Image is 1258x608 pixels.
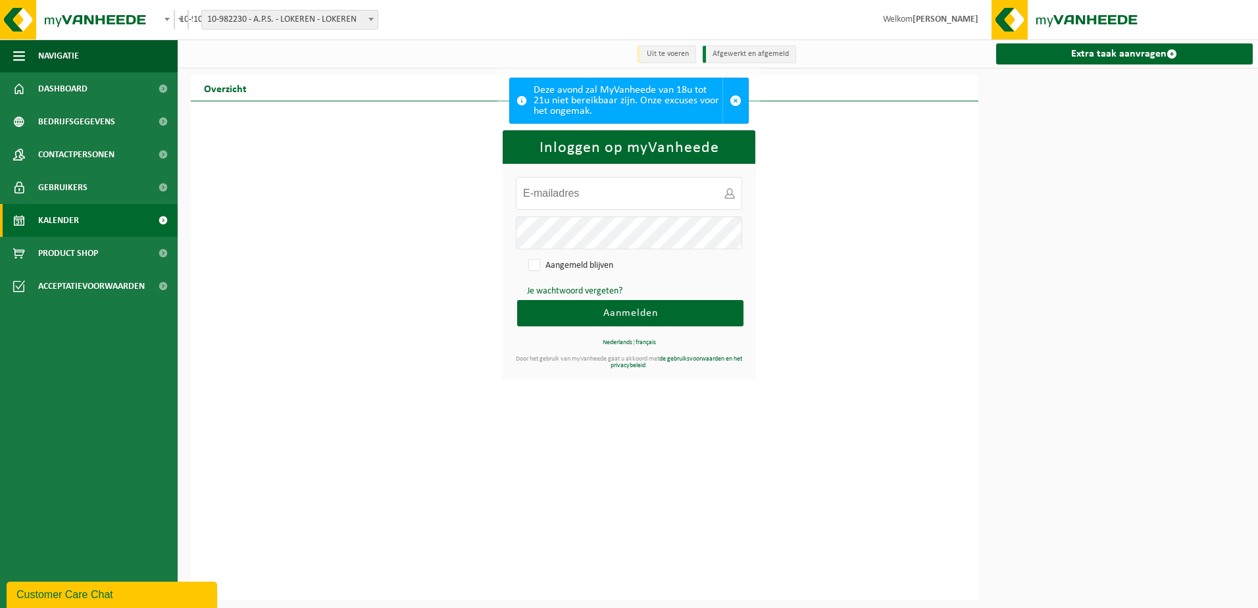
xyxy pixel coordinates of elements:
span: 10-982230 - A.P.S. - LOKEREN - LOKEREN [188,10,189,30]
span: Navigatie [38,39,79,72]
label: Aangemeld blijven [526,256,622,276]
span: Kalender [38,204,79,237]
div: Door het gebruik van myVanheede gaat u akkoord met . [503,356,755,369]
span: Bedrijfsgegevens [38,105,115,138]
a: Nederlands [603,339,632,346]
div: Deze avond zal MyVanheede van 18u tot 21u niet bereikbaar zijn. Onze excuses voor het ongemak. [534,78,722,123]
span: Gebruikers [38,171,88,204]
span: 10-982230 - A.P.S. - LOKEREN - LOKEREN [202,11,378,29]
span: Contactpersonen [38,138,114,171]
h1: Inloggen op myVanheede [503,130,755,164]
li: Uit te voeren [637,45,696,63]
li: Afgewerkt en afgemeld [703,45,796,63]
a: de gebruiksvoorwaarden en het privacybeleid [611,355,742,369]
div: | [503,340,755,346]
button: Aanmelden [517,300,743,326]
span: Aanmelden [603,308,658,318]
span: 10-982230 - A.P.S. - LOKEREN - LOKEREN [201,10,378,30]
a: Je wachtwoord vergeten? [527,286,622,296]
span: Product Shop [38,237,98,270]
iframe: chat widget [7,579,220,608]
strong: [PERSON_NAME] [913,14,978,24]
span: Dashboard [38,72,88,105]
input: E-mailadres [516,177,742,210]
a: français [636,339,656,346]
span: Acceptatievoorwaarden [38,270,145,303]
span: 10-982230 - A.P.S. - LOKEREN - LOKEREN [174,10,175,30]
span: 10-982230 - A.P.S. - LOKEREN - LOKEREN [188,11,207,29]
h2: Overzicht [191,75,260,101]
a: Extra taak aanvragen [996,43,1253,64]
